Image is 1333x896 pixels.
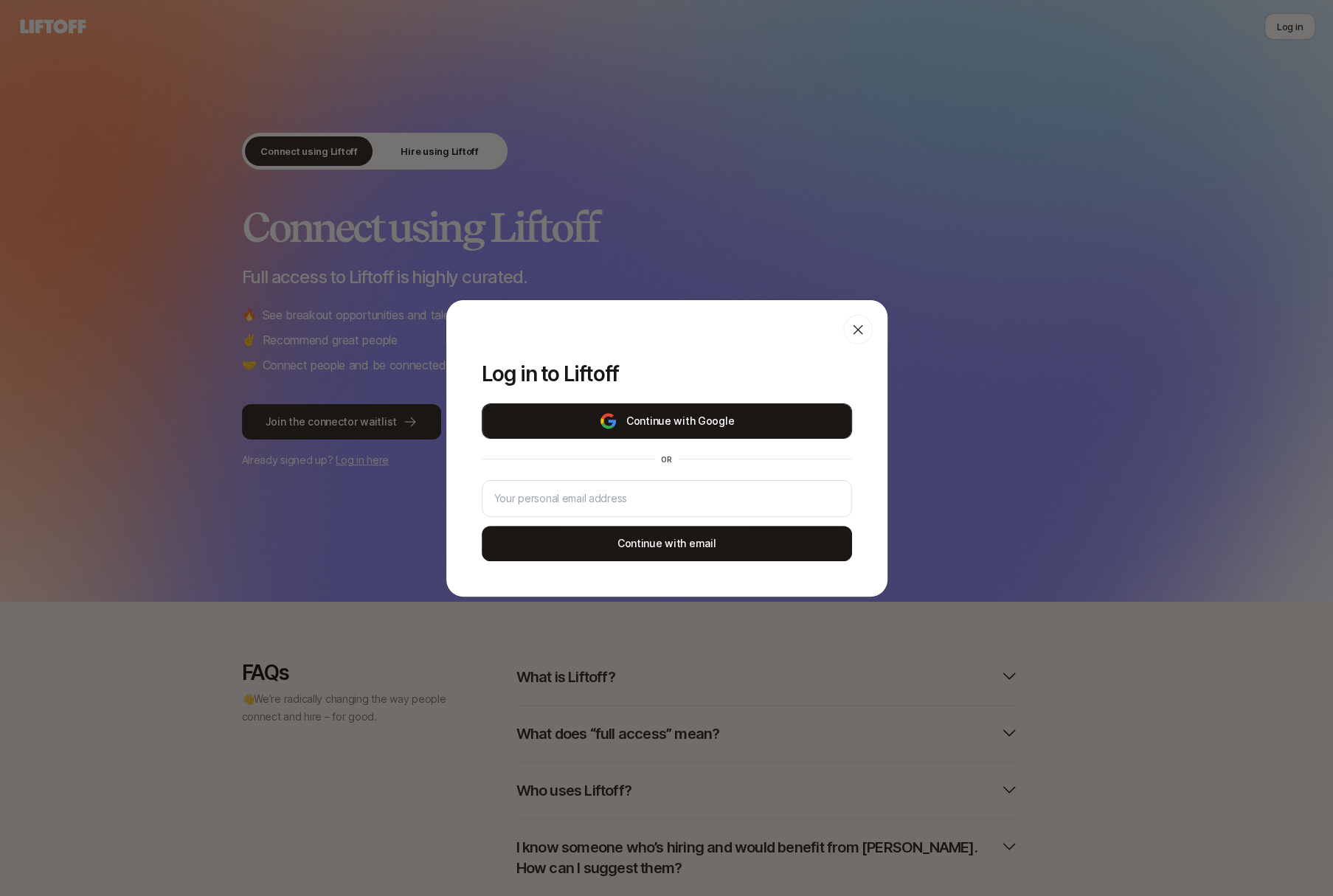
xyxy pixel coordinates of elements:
p: Log in to Liftoff [482,362,852,386]
button: Continue with email [482,526,852,561]
img: google-logo [599,412,617,430]
div: or [655,454,679,465]
input: Your personal email address [494,490,839,507]
button: Continue with Google [482,403,852,439]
